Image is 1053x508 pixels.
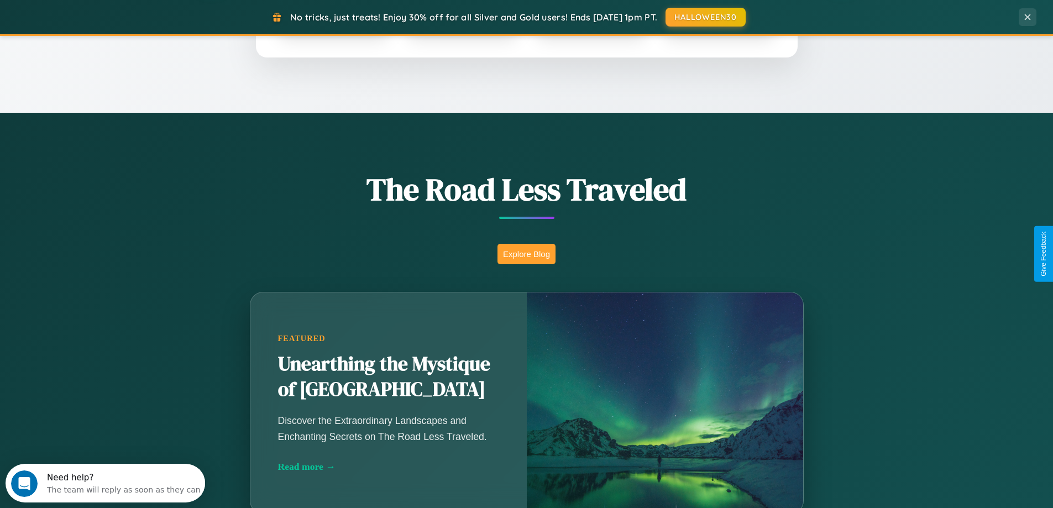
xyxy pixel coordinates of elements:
p: Discover the Extraordinary Landscapes and Enchanting Secrets on The Road Less Traveled. [278,413,499,444]
h1: The Road Less Traveled [195,168,858,211]
iframe: Intercom live chat [11,470,38,497]
span: No tricks, just treats! Enjoy 30% off for all Silver and Gold users! Ends [DATE] 1pm PT. [290,12,657,23]
button: HALLOWEEN30 [666,8,746,27]
div: Read more → [278,461,499,473]
div: Give Feedback [1040,232,1047,276]
button: Explore Blog [497,244,556,264]
h2: Unearthing the Mystique of [GEOGRAPHIC_DATA] [278,352,499,402]
div: The team will reply as soon as they can [41,18,195,30]
div: Open Intercom Messenger [4,4,206,35]
div: Featured [278,334,499,343]
div: Need help? [41,9,195,18]
iframe: Intercom live chat discovery launcher [6,464,205,502]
